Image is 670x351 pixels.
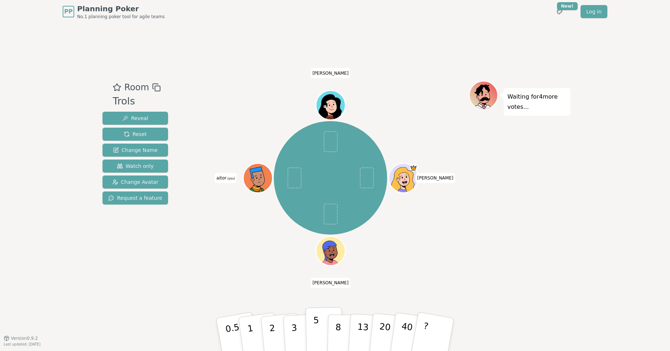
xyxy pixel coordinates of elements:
[77,14,165,20] span: No.1 planning poker tool for agile teams
[117,162,154,170] span: Watch only
[102,191,168,205] button: Request a feature
[112,178,159,186] span: Change Avatar
[215,173,237,183] span: Click to change your name
[581,5,607,18] a: Log in
[122,115,148,122] span: Reveal
[108,194,162,202] span: Request a feature
[11,335,38,341] span: Version 0.9.2
[102,128,168,141] button: Reset
[410,164,417,172] span: María is the host
[102,175,168,189] button: Change Avatar
[4,342,41,346] span: Last updated: [DATE]
[507,92,567,112] p: Waiting for 4 more votes...
[102,160,168,173] button: Watch only
[102,144,168,157] button: Change Name
[64,7,72,16] span: PP
[553,5,566,18] button: New!
[77,4,165,14] span: Planning Poker
[124,131,147,138] span: Reset
[113,81,121,94] button: Add as favourite
[102,112,168,125] button: Reveal
[311,278,351,288] span: Click to change your name
[557,2,578,10] div: New!
[226,177,235,180] span: (you)
[63,4,165,20] a: PPPlanning PokerNo.1 planning poker tool for agile teams
[415,173,455,183] span: Click to change your name
[4,335,38,341] button: Version0.9.2
[113,146,158,154] span: Change Name
[113,94,160,109] div: Trols
[124,81,149,94] span: Room
[244,164,272,192] button: Click to change your avatar
[311,68,351,78] span: Click to change your name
